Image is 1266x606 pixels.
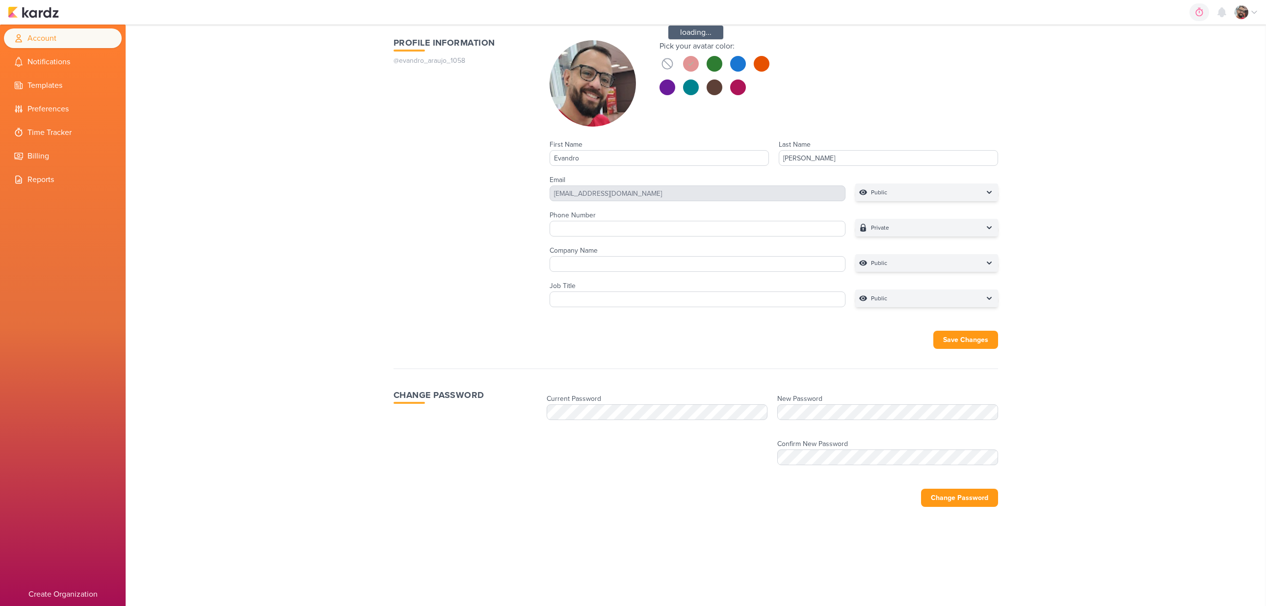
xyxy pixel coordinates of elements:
[871,293,887,303] p: Public
[855,184,998,201] button: Public
[8,6,59,18] img: kardz.app
[921,489,998,507] button: Change Password
[659,40,769,52] div: Pick your avatar color:
[855,219,998,237] button: Private
[550,185,845,201] div: [EMAIL_ADDRESS][DOMAIN_NAME]
[777,440,848,448] label: Confirm New Password
[779,140,811,149] label: Last Name
[550,140,582,149] label: First Name
[550,211,596,219] label: Phone Number
[394,55,530,66] p: @evandro_araujo_1058
[547,395,601,403] label: Current Password
[777,395,822,403] label: New Password
[394,389,539,402] h1: Change Password
[668,26,723,39] span: loading...
[4,146,122,166] li: Billing
[4,123,122,142] li: Time Tracker
[550,40,636,127] img: Evandro Araujo
[855,290,998,307] button: Public
[1235,5,1248,19] img: Evandro Araujo
[550,176,565,184] label: Email
[4,76,122,95] li: Templates
[550,282,576,290] label: Job Title
[4,170,122,189] li: Reports
[855,254,998,272] button: Public
[394,36,530,50] h1: Profile Information
[871,187,887,197] p: Public
[871,258,887,268] p: Public
[4,52,122,72] li: Notifications
[4,99,122,119] li: Preferences
[550,246,598,255] label: Company Name
[4,28,122,48] li: Account
[871,223,889,233] p: Private
[933,331,998,349] button: Save Changes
